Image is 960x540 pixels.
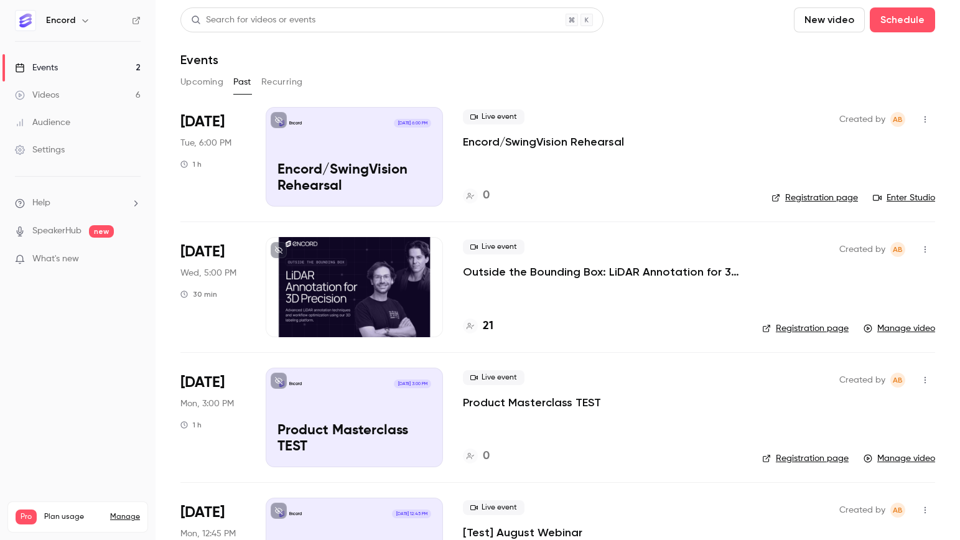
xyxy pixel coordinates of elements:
span: Created by [839,503,885,518]
a: 0 [463,187,490,204]
a: SpeakerHub [32,225,82,238]
a: Enter Studio [873,192,935,204]
div: Search for videos or events [191,14,315,27]
button: Past [233,72,251,92]
div: Audience [15,116,70,129]
span: AB [893,242,903,257]
button: Upcoming [180,72,223,92]
span: Pro [16,510,37,524]
span: [DATE] [180,373,225,393]
a: Manage video [864,452,935,465]
span: Live event [463,370,524,385]
a: Registration page [762,322,849,335]
button: New video [794,7,865,32]
a: [Test] August Webinar [463,525,582,540]
span: What's new [32,253,79,266]
span: Annabel Benjamin [890,373,905,388]
div: Aug 26 Tue, 6:00 PM (Europe/London) [180,107,246,207]
span: [DATE] [180,242,225,262]
span: AB [893,112,903,127]
span: [DATE] 3:00 PM [394,379,431,388]
span: Created by [839,373,885,388]
a: Encord/SwingVision Rehearsal Encord[DATE] 6:00 PMEncord/SwingVision Rehearsal [266,107,443,207]
div: Events [15,62,58,74]
h6: Encord [46,14,75,27]
div: 1 h [180,420,202,430]
span: Live event [463,109,524,124]
li: help-dropdown-opener [15,197,141,210]
span: Annabel Benjamin [890,503,905,518]
a: Registration page [762,452,849,465]
a: Outside the Bounding Box: LiDAR Annotation for 3D Precision [463,264,742,279]
a: 21 [463,318,493,335]
img: Encord [16,11,35,30]
a: Product Masterclass TEST [463,395,601,410]
span: AB [893,373,903,388]
a: Registration page [771,192,858,204]
span: [DATE] 12:45 PM [392,510,431,518]
span: Mon, 3:00 PM [180,398,234,410]
a: Manage video [864,322,935,335]
a: 0 [463,448,490,465]
span: Annabel Benjamin [890,112,905,127]
span: AB [893,503,903,518]
div: Settings [15,144,65,156]
span: [DATE] 6:00 PM [394,119,431,128]
span: Mon, 12:45 PM [180,528,236,540]
span: Created by [839,242,885,257]
button: Schedule [870,7,935,32]
div: Videos [15,89,59,101]
span: [DATE] [180,112,225,132]
span: Live event [463,500,524,515]
h4: 0 [483,187,490,204]
p: Encord [289,120,302,126]
iframe: Noticeable Trigger [126,254,141,265]
div: 30 min [180,289,217,299]
p: Encord [289,511,302,517]
button: Recurring [261,72,303,92]
h4: 21 [483,318,493,335]
h4: 0 [483,448,490,465]
span: Wed, 5:00 PM [180,267,236,279]
span: Plan usage [44,512,103,522]
a: Product Masterclass TESTEncord[DATE] 3:00 PMProduct Masterclass TEST [266,368,443,467]
h1: Events [180,52,218,67]
div: Aug 20 Wed, 5:00 PM (Europe/London) [180,237,246,337]
span: Annabel Benjamin [890,242,905,257]
a: Encord/SwingVision Rehearsal [463,134,624,149]
p: Encord/SwingVision Rehearsal [277,162,431,195]
a: Manage [110,512,140,522]
span: new [89,225,114,238]
span: Help [32,197,50,210]
span: Live event [463,240,524,254]
p: Encord [289,381,302,387]
span: [DATE] [180,503,225,523]
div: 1 h [180,159,202,169]
div: Aug 18 Mon, 3:00 PM (Europe/London) [180,368,246,467]
p: Product Masterclass TEST [277,423,431,455]
span: Created by [839,112,885,127]
span: Tue, 6:00 PM [180,137,231,149]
